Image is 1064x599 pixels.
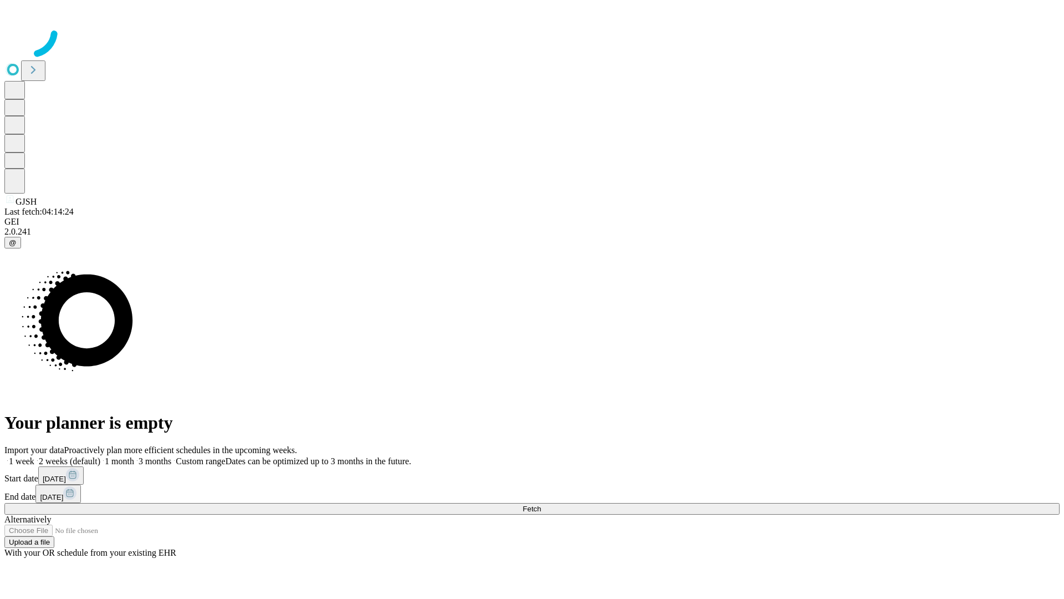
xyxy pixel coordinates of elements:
[4,485,1060,503] div: End date
[4,237,21,248] button: @
[4,536,54,548] button: Upload a file
[4,466,1060,485] div: Start date
[523,505,541,513] span: Fetch
[39,456,100,466] span: 2 weeks (default)
[43,475,66,483] span: [DATE]
[64,445,297,455] span: Proactively plan more efficient schedules in the upcoming weeks.
[4,445,64,455] span: Import your data
[4,503,1060,515] button: Fetch
[139,456,171,466] span: 3 months
[35,485,81,503] button: [DATE]
[9,238,17,247] span: @
[105,456,134,466] span: 1 month
[4,413,1060,433] h1: Your planner is empty
[38,466,84,485] button: [DATE]
[4,207,74,216] span: Last fetch: 04:14:24
[4,217,1060,227] div: GEI
[9,456,34,466] span: 1 week
[4,227,1060,237] div: 2.0.241
[40,493,63,501] span: [DATE]
[176,456,225,466] span: Custom range
[16,197,37,206] span: GJSH
[4,515,51,524] span: Alternatively
[4,548,176,557] span: With your OR schedule from your existing EHR
[226,456,411,466] span: Dates can be optimized up to 3 months in the future.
